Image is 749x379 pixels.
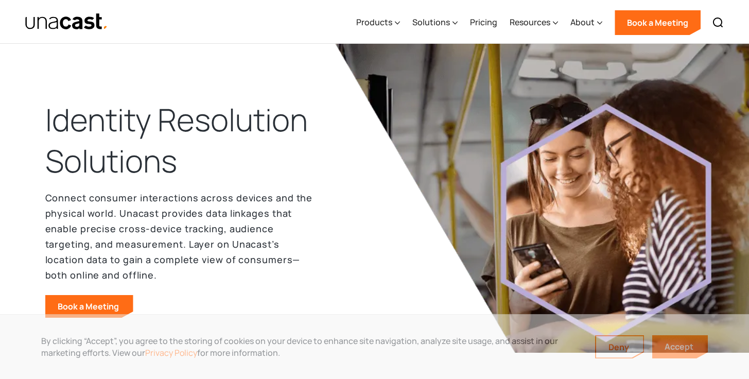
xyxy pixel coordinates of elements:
[145,347,197,358] a: Privacy Policy
[570,16,595,28] div: About
[470,2,497,44] a: Pricing
[570,2,602,44] div: About
[41,335,580,358] div: By clicking “Accept”, you agree to the storing of cookies on your device to enhance site navigati...
[45,190,313,283] p: Connect consumer interactions across devices and the physical world. Unacast provides data linkag...
[510,16,550,28] div: Resources
[615,10,701,35] a: Book a Meeting
[652,335,708,358] a: Accept
[25,13,109,31] a: home
[25,13,109,31] img: Unacast text logo
[356,16,392,28] div: Products
[412,16,450,28] div: Solutions
[596,336,643,358] a: Deny
[45,99,342,182] h1: Identity Resolution Solutions
[45,295,133,318] a: Book a Meeting
[712,16,724,29] img: Search icon
[356,2,400,44] div: Products
[412,2,458,44] div: Solutions
[510,2,558,44] div: Resources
